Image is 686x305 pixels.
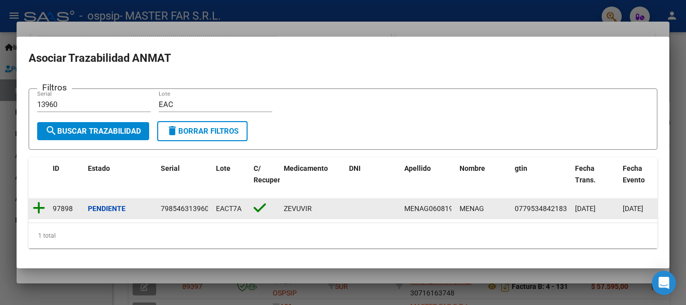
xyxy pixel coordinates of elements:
span: Serial [161,164,180,172]
span: EACT7A [216,205,242,213]
span: Buscar Trazabilidad [45,127,141,136]
span: 97898 [53,205,73,213]
datatable-header-cell: ID [49,158,84,202]
span: DNI [349,164,361,172]
button: Borrar Filtros [157,121,248,141]
span: Apellido [404,164,431,172]
datatable-header-cell: Fecha Evento [619,158,666,202]
span: ID [53,164,59,172]
div: Open Intercom Messenger [652,271,676,295]
datatable-header-cell: Serial [157,158,212,202]
datatable-header-cell: Apellido [400,158,455,202]
span: MENAG [460,205,484,213]
datatable-header-cell: DNI [345,158,400,202]
span: Nombre [460,164,485,172]
button: Buscar Trazabilidad [37,122,149,140]
span: Borrar Filtros [166,127,239,136]
datatable-header-cell: C/ Recupero [250,158,280,202]
span: gtin [515,164,527,172]
strong: Pendiente [88,205,126,213]
mat-icon: search [45,125,57,137]
datatable-header-cell: Lote [212,158,250,202]
span: ZEVUVIR [284,205,312,213]
span: Fecha Evento [623,164,645,184]
span: Lote [216,164,231,172]
datatable-header-cell: Estado [84,158,157,202]
datatable-header-cell: Medicamento [280,158,345,202]
span: Fecha Trans. [575,164,596,184]
span: Estado [88,164,110,172]
mat-icon: delete [166,125,178,137]
span: C/ Recupero [254,164,284,184]
datatable-header-cell: Fecha Trans. [571,158,619,202]
span: [DATE] [623,205,643,213]
span: MENAG06081993 [404,205,461,213]
div: 1 total [29,223,657,248]
h3: Filtros [37,81,72,94]
span: 07795348421831 [515,205,571,213]
span: [DATE] [575,205,596,213]
datatable-header-cell: Nombre [455,158,511,202]
span: Medicamento [284,164,328,172]
span: 798546313960 [161,205,209,213]
h2: Asociar Trazabilidad ANMAT [29,49,657,68]
datatable-header-cell: gtin [511,158,571,202]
